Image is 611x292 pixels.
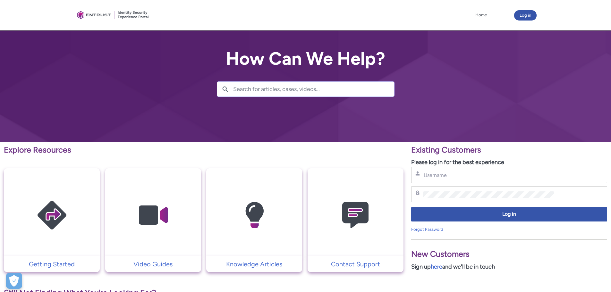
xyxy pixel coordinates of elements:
button: Open Preferences [6,273,22,289]
p: Explore Resources [4,144,403,156]
a: Video Guides [105,259,201,269]
input: Username [423,172,554,179]
a: Forgot Password [411,227,443,232]
a: Getting Started [4,259,100,269]
p: Contact Support [311,259,400,269]
button: Search [217,82,233,96]
a: Contact Support [308,259,403,269]
button: Log in [514,10,537,21]
p: Knowledge Articles [209,259,299,269]
img: Knowledge Articles [224,181,285,250]
input: Search for articles, cases, videos... [233,82,394,96]
p: Sign up and we'll be in touch [411,263,607,271]
img: Video Guides [123,181,183,250]
p: Existing Customers [411,144,607,156]
img: Contact Support [325,181,386,250]
a: Home [474,10,488,20]
p: Please log in for the best experience [411,158,607,167]
a: Knowledge Articles [206,259,302,269]
p: Getting Started [7,259,97,269]
a: here [431,263,442,270]
span: Log in [415,211,603,218]
button: Log in [411,207,607,221]
p: New Customers [411,248,607,260]
div: Cookie Preferences [6,273,22,289]
p: Video Guides [108,259,198,269]
img: Getting Started [21,181,82,250]
h2: How Can We Help? [217,49,395,69]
